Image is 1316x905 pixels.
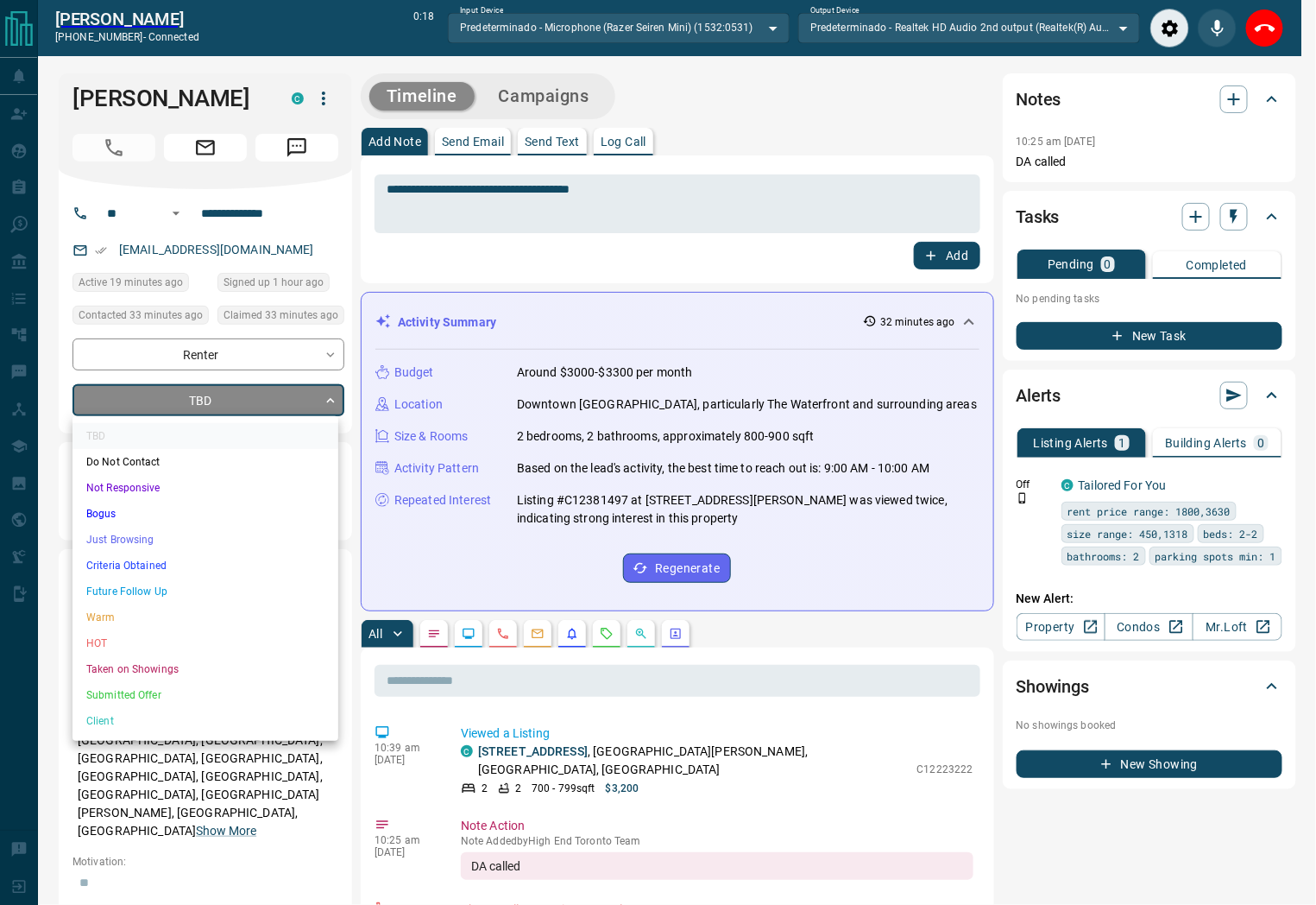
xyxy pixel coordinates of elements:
[72,630,338,656] li: HOT
[72,682,338,708] li: Submitted Offer
[72,475,338,501] li: Not Responsive
[72,604,338,630] li: Warm
[72,579,338,604] li: Future Follow Up
[72,501,338,527] li: Bogus
[72,449,338,475] li: Do Not Contact
[72,656,338,682] li: Taken on Showings
[72,708,338,734] li: Client
[72,527,338,553] li: Just Browsing
[72,553,338,579] li: Criteria Obtained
